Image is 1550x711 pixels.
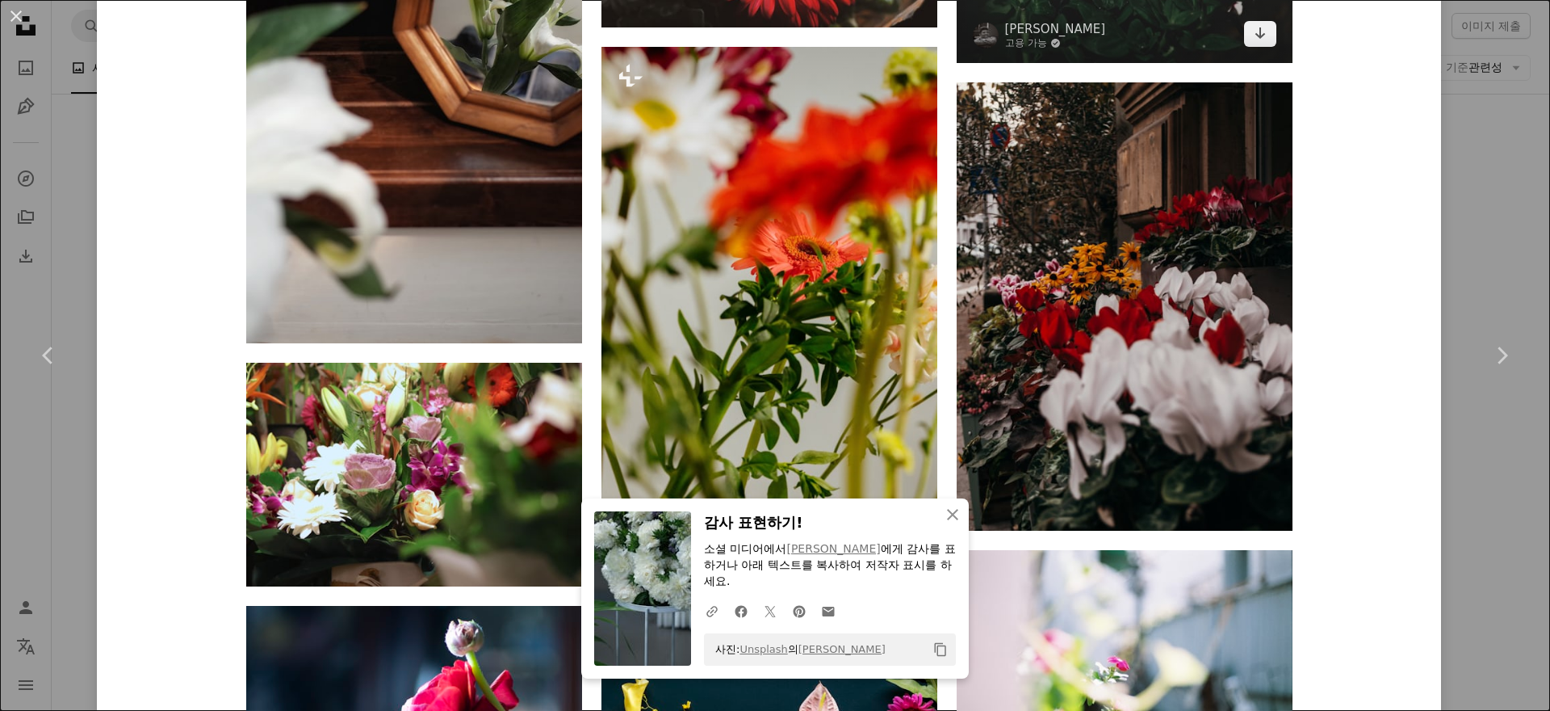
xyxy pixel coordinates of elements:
[246,83,582,98] a: 갈색 프레임에 노란색과 녹색 꽃
[957,654,1292,669] a: 꽃병에 꽃의 클로즈업
[1005,37,1106,50] a: 고용 가능
[798,643,886,655] a: [PERSON_NAME]
[814,595,843,627] a: 이메일로 공유에 공유
[739,643,787,655] a: Unsplash
[1244,21,1276,47] a: 다운로드
[727,595,756,627] a: Facebook에 공유
[246,363,582,587] img: 갈색 나무 테이블에 분홍색과 흰색 꽃
[786,542,880,555] a: [PERSON_NAME]
[973,23,999,48] img: Uday Agastya의 프로필로 이동
[601,47,937,551] img: 꽃병에 들어있는 꽃 한 무리
[704,541,956,590] p: 소셜 미디어에서 에게 감사를 표하거나 아래 텍스트를 복사하여 저작자 표시를 하세요.
[927,636,954,663] button: 클립보드에 복사하기
[957,299,1292,313] a: 꽃의 무리
[704,511,956,535] h3: 감사 표현하기!
[601,692,937,706] a: 검은 색에 고립 된 다양한 종류의 꽃
[246,467,582,482] a: 갈색 나무 테이블에 분홍색과 흰색 꽃
[707,637,886,663] span: 사진: 의
[1005,21,1106,37] a: [PERSON_NAME]
[1453,278,1550,433] a: 다음
[756,595,785,627] a: Twitter에 공유
[957,82,1292,531] img: 꽃의 무리
[601,291,937,305] a: 꽃병에 들어있는 꽃 한 무리
[785,595,814,627] a: Pinterest에 공유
